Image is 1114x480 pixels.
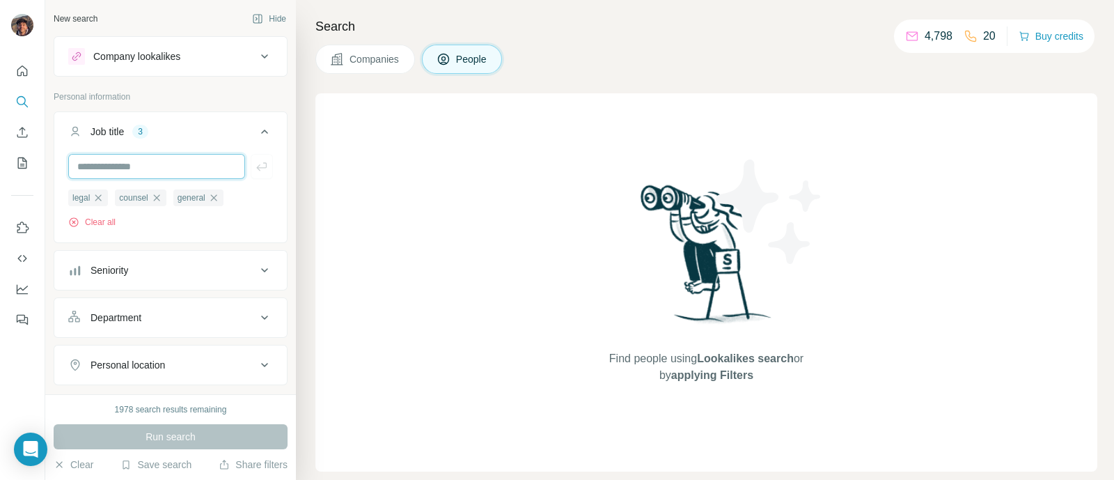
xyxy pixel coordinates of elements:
button: Seniority [54,254,287,287]
button: Clear [54,458,93,472]
p: Personal information [54,91,288,103]
div: Seniority [91,263,128,277]
div: Job title [91,125,124,139]
button: Search [11,89,33,114]
button: My lists [11,150,33,176]
button: Feedback [11,307,33,332]
button: Use Surfe on LinkedIn [11,215,33,240]
div: Company lookalikes [93,49,180,63]
span: applying Filters [671,369,753,381]
span: counsel [119,192,148,204]
div: New search [54,13,97,25]
img: Surfe Illustration - Stars [707,149,832,274]
div: Open Intercom Messenger [14,433,47,466]
button: Use Surfe API [11,246,33,271]
button: Enrich CSV [11,120,33,145]
span: Lookalikes search [697,353,794,364]
div: 1978 search results remaining [115,403,227,416]
span: Find people using or by [595,350,817,384]
button: Company lookalikes [54,40,287,73]
button: Buy credits [1019,26,1083,46]
button: Department [54,301,287,334]
button: Job title3 [54,115,287,154]
img: Avatar [11,14,33,36]
span: Companies [350,52,400,66]
div: Department [91,311,141,325]
div: 3 [132,125,148,138]
button: Clear all [68,216,116,229]
button: Hide [242,8,296,29]
img: Surfe Illustration - Woman searching with binoculars [634,181,779,336]
button: Save search [120,458,191,472]
span: legal [72,192,90,204]
p: 4,798 [925,28,952,45]
h4: Search [315,17,1097,36]
p: 20 [983,28,996,45]
button: Quick start [11,59,33,84]
button: Share filters [219,458,288,472]
button: Dashboard [11,277,33,302]
span: People [456,52,488,66]
div: Personal location [91,358,165,372]
span: general [178,192,205,204]
button: Personal location [54,348,287,382]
